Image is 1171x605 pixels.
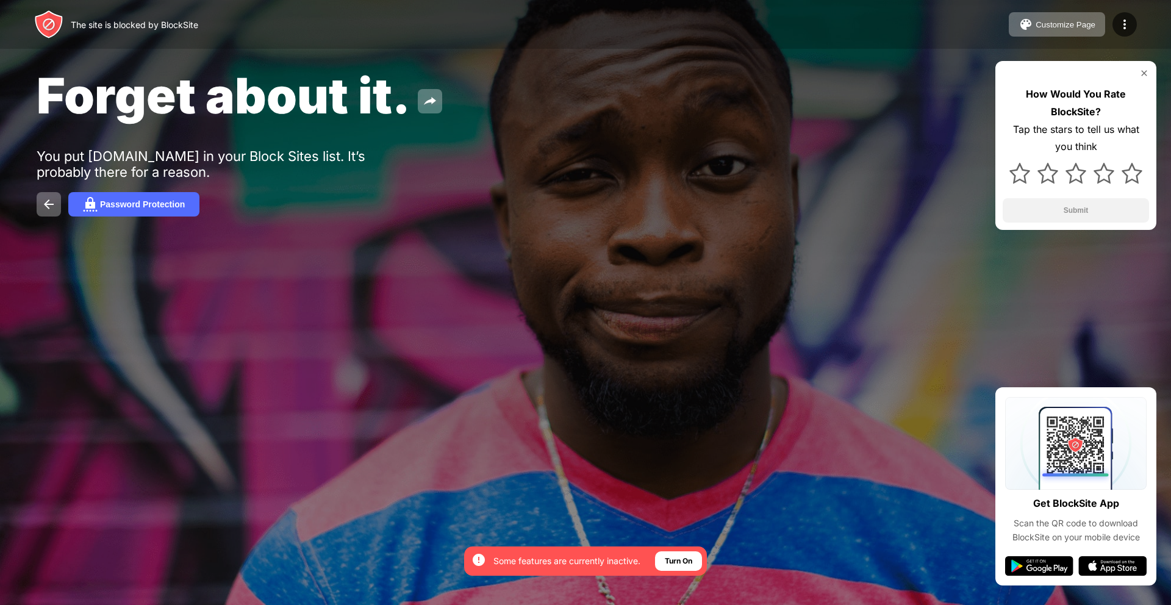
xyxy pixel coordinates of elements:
[1009,12,1105,37] button: Customize Page
[1065,163,1086,184] img: star.svg
[1003,121,1149,156] div: Tap the stars to tell us what you think
[1003,198,1149,223] button: Submit
[41,197,56,212] img: back.svg
[100,199,185,209] div: Password Protection
[1122,163,1142,184] img: star.svg
[1019,17,1033,32] img: pallet.svg
[1005,556,1073,576] img: google-play.svg
[1036,20,1095,29] div: Customize Page
[37,148,414,180] div: You put [DOMAIN_NAME] in your Block Sites list. It’s probably there for a reason.
[1003,85,1149,121] div: How Would You Rate BlockSite?
[83,197,98,212] img: password.svg
[1033,495,1119,512] div: Get BlockSite App
[1078,556,1147,576] img: app-store.svg
[471,553,486,567] img: error-circle-white.svg
[1117,17,1132,32] img: menu-icon.svg
[1005,517,1147,544] div: Scan the QR code to download BlockSite on your mobile device
[1005,397,1147,490] img: qrcode.svg
[71,20,198,30] div: The site is blocked by BlockSite
[1139,68,1149,78] img: rate-us-close.svg
[68,192,199,217] button: Password Protection
[37,66,410,125] span: Forget about it.
[1037,163,1058,184] img: star.svg
[665,555,692,567] div: Turn On
[1094,163,1114,184] img: star.svg
[1009,163,1030,184] img: star.svg
[423,94,437,109] img: share.svg
[34,10,63,39] img: header-logo.svg
[493,555,640,567] div: Some features are currently inactive.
